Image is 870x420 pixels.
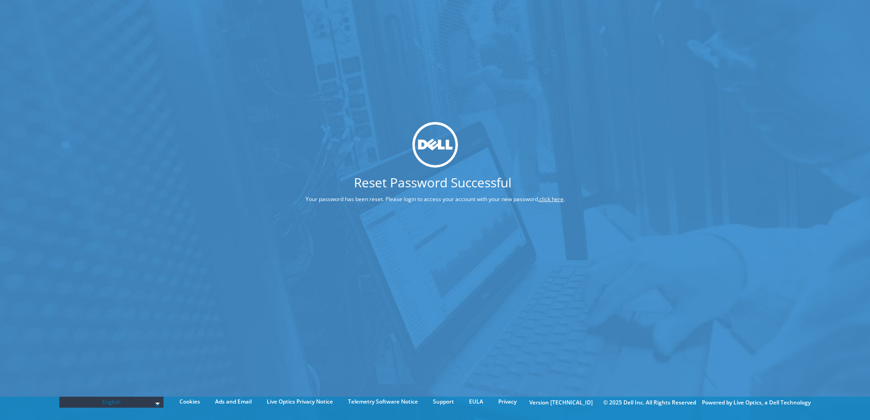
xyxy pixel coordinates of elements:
[599,398,701,408] li: © 2025 Dell Inc. All Rights Reserved
[341,397,425,407] a: Telemetry Software Notice
[412,122,458,167] img: dell_svg_logo.svg
[702,398,811,408] li: Powered by Live Optics, a Dell Technology
[539,195,564,203] a: click here
[208,397,258,407] a: Ads and Email
[271,176,595,189] h1: Reset Password Successful
[462,397,490,407] a: EULA
[491,397,523,407] a: Privacy
[426,397,461,407] a: Support
[260,397,340,407] a: Live Optics Privacy Notice
[64,397,159,408] span: English
[525,398,597,408] li: Version [TECHNICAL_ID]
[271,194,599,204] p: Your password has been reset. Please login to access your account with your new password, .
[173,397,207,407] a: Cookies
